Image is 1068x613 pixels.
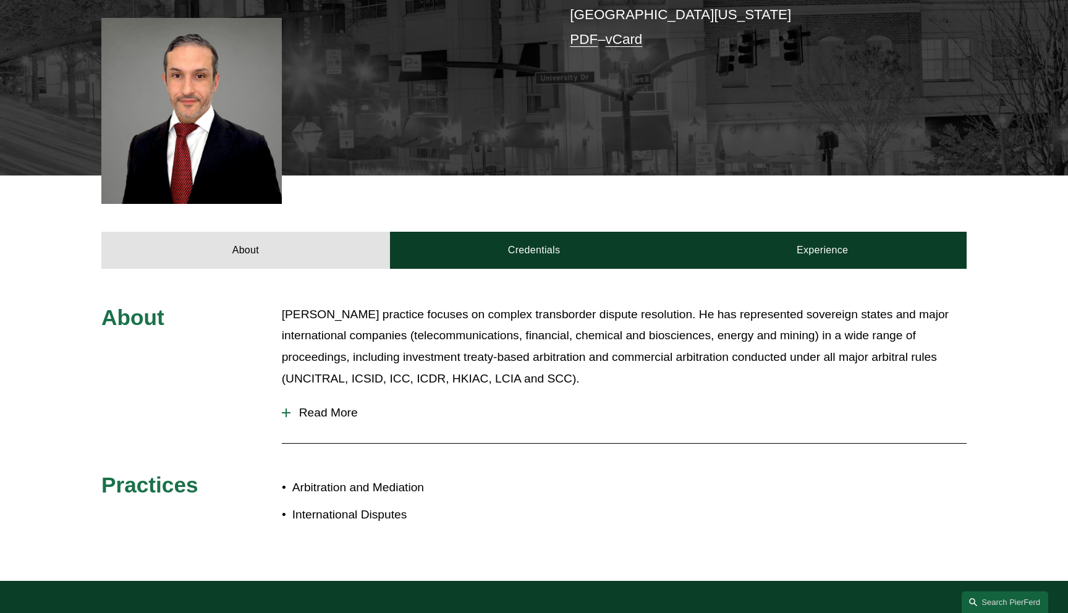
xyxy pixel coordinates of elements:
[962,591,1048,613] a: Search this site
[282,304,967,389] p: [PERSON_NAME] practice focuses on complex transborder dispute resolution. He has represented sove...
[101,305,164,329] span: About
[101,473,198,497] span: Practices
[290,406,967,420] span: Read More
[282,397,967,429] button: Read More
[292,504,534,526] p: International Disputes
[606,32,643,47] a: vCard
[292,477,534,499] p: Arbitration and Mediation
[570,32,598,47] a: PDF
[678,232,967,269] a: Experience
[390,232,679,269] a: Credentials
[101,232,390,269] a: About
